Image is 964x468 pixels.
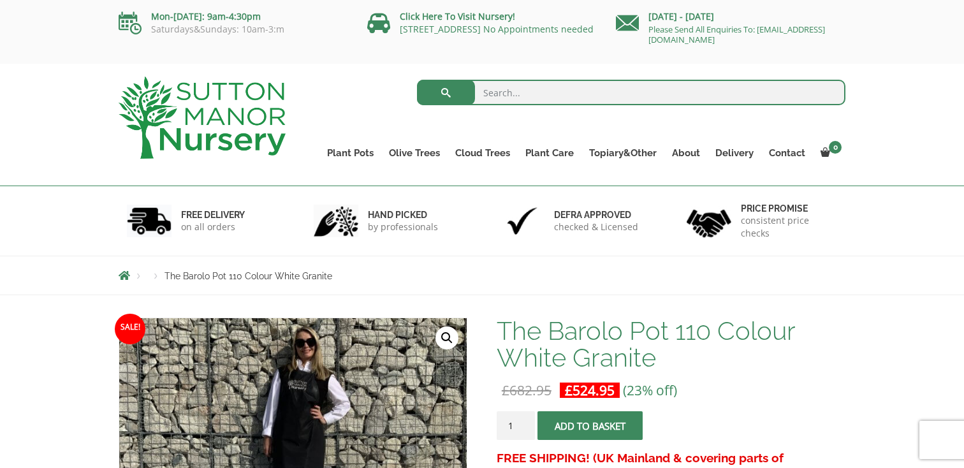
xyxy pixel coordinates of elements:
img: 3.jpg [500,205,544,237]
p: Saturdays&Sundays: 10am-3:m [119,24,348,34]
h6: Price promise [741,203,838,214]
input: Product quantity [497,411,535,440]
p: on all orders [181,221,245,233]
p: by professionals [368,221,438,233]
bdi: 682.95 [502,381,551,399]
a: 0 [813,144,845,162]
a: Please Send All Enquiries To: [EMAIL_ADDRESS][DOMAIN_NAME] [648,24,825,45]
h6: hand picked [368,209,438,221]
a: View full-screen image gallery [435,326,458,349]
p: checked & Licensed [554,221,638,233]
a: Topiary&Other [581,144,664,162]
a: Contact [761,144,813,162]
a: Delivery [708,144,761,162]
span: £ [565,381,573,399]
bdi: 524.95 [565,381,615,399]
img: 1.jpg [127,205,172,237]
a: Plant Pots [319,144,381,162]
p: consistent price checks [741,214,838,240]
a: Plant Care [518,144,581,162]
a: About [664,144,708,162]
input: Search... [417,80,846,105]
span: Sale! [115,314,145,344]
a: Click Here To Visit Nursery! [400,10,515,22]
h6: Defra approved [554,209,638,221]
span: 0 [829,141,842,154]
span: The Barolo Pot 110 Colour White Granite [164,271,332,281]
a: Cloud Trees [448,144,518,162]
span: £ [502,381,509,399]
img: 2.jpg [314,205,358,237]
img: 4.jpg [687,201,731,240]
p: Mon-[DATE]: 9am-4:30pm [119,9,348,24]
h1: The Barolo Pot 110 Colour White Granite [497,318,845,371]
span: (23% off) [623,381,677,399]
p: [DATE] - [DATE] [616,9,845,24]
a: Olive Trees [381,144,448,162]
button: Add to basket [537,411,643,440]
a: [STREET_ADDRESS] No Appointments needed [400,23,594,35]
img: logo [119,77,286,159]
nav: Breadcrumbs [119,270,845,281]
h6: FREE DELIVERY [181,209,245,221]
